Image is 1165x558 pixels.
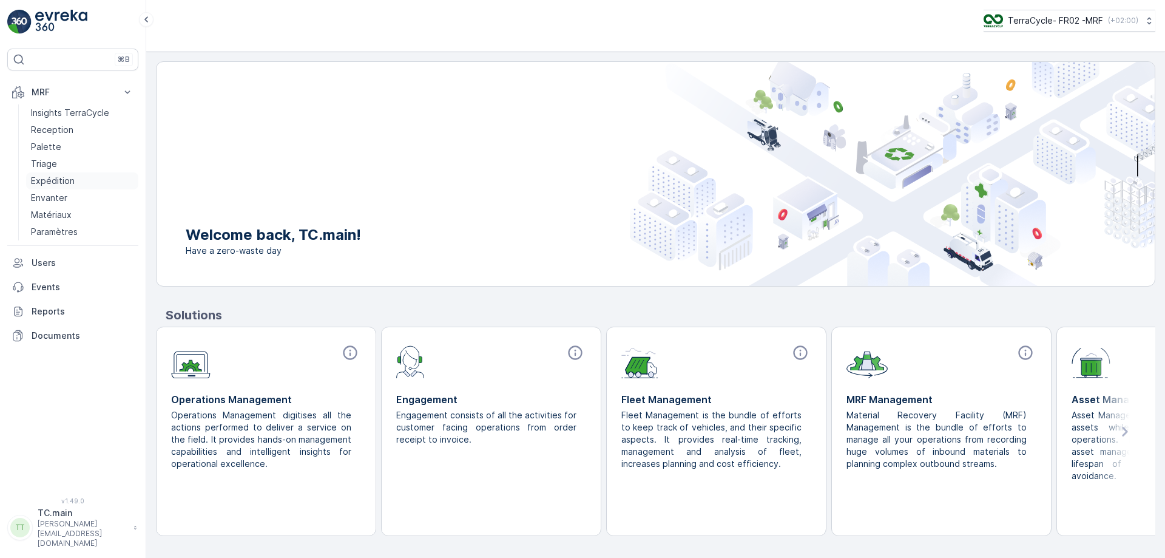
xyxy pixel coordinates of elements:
p: TC.main [38,507,127,519]
p: MRF [32,86,114,98]
p: TerraCycle- FR02 -MRF [1008,15,1103,27]
p: Fleet Management is the bundle of efforts to keep track of vehicles, and their specific aspects. ... [621,409,802,470]
a: Events [7,275,138,299]
p: Solutions [166,306,1155,324]
a: Reception [26,121,138,138]
a: Documents [7,324,138,348]
p: Documents [32,330,133,342]
p: Users [32,257,133,269]
a: Reports [7,299,138,324]
a: Expédition [26,172,138,189]
img: module-icon [396,344,425,378]
img: logo [7,10,32,34]
p: Insights TerraCycle [31,107,109,119]
div: TT [10,518,30,537]
a: Users [7,251,138,275]
p: Operations Management [171,392,361,407]
p: Material Recovery Facility (MRF) Management is the bundle of efforts to manage all your operation... [846,409,1027,470]
p: [PERSON_NAME][EMAIL_ADDRESS][DOMAIN_NAME] [38,519,127,548]
img: logo_light-DOdMpM7g.png [35,10,87,34]
a: Matériaux [26,206,138,223]
p: Matériaux [31,209,72,221]
button: TerraCycle- FR02 -MRF(+02:00) [984,10,1155,32]
p: Engagement consists of all the activities for customer facing operations from order receipt to in... [396,409,576,446]
p: Paramètres [31,226,78,238]
p: Expédition [31,175,75,187]
a: Paramètres [26,223,138,240]
img: module-icon [171,344,211,379]
img: module-icon [621,344,658,378]
p: MRF Management [846,392,1036,407]
button: TTTC.main[PERSON_NAME][EMAIL_ADDRESS][DOMAIN_NAME] [7,507,138,548]
a: Palette [26,138,138,155]
p: Envanter [31,192,67,204]
span: Have a zero-waste day [186,245,361,257]
p: Palette [31,141,61,153]
p: Operations Management digitises all the actions performed to deliver a service on the field. It p... [171,409,351,470]
p: Fleet Management [621,392,811,407]
p: Engagement [396,392,586,407]
span: v 1.49.0 [7,497,138,505]
p: Welcome back, TC.main! [186,225,361,245]
a: Insights TerraCycle [26,104,138,121]
p: Reports [32,305,133,318]
a: Envanter [26,189,138,206]
p: Events [32,281,133,293]
img: terracycle.png [984,14,1003,27]
p: Reception [31,124,73,136]
p: ( +02:00 ) [1108,16,1138,26]
p: ⌘B [118,55,130,64]
a: Triage [26,155,138,172]
button: MRF [7,80,138,104]
img: module-icon [846,344,888,378]
img: module-icon [1072,344,1110,378]
img: city illustration [630,62,1155,286]
p: Triage [31,158,57,170]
